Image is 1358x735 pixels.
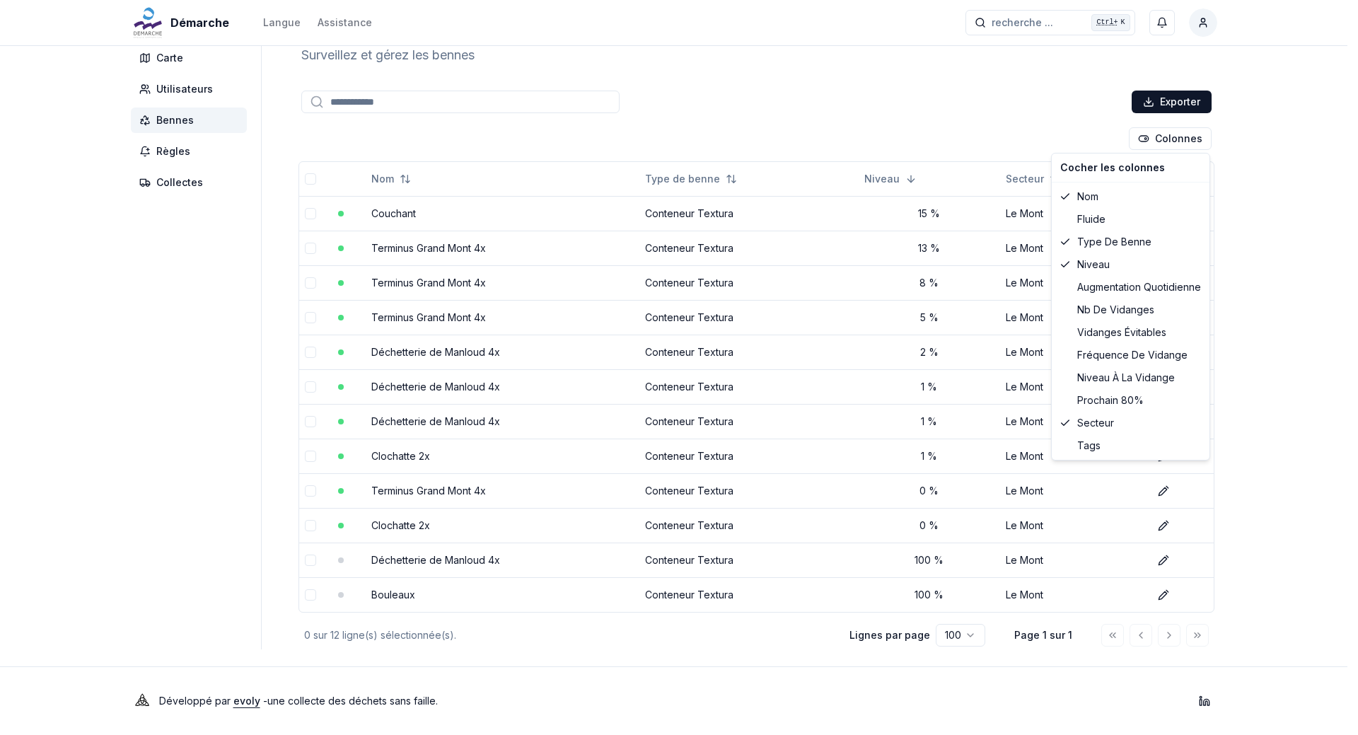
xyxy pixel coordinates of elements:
div: Nb de vidanges [1055,299,1207,321]
div: vidanges évitables [1055,321,1207,344]
div: augmentation quotidienne [1055,276,1207,299]
div: Nom [1055,185,1207,208]
div: Fluide [1055,208,1207,231]
div: prochain 80% [1055,389,1207,412]
div: niveau à la vidange [1055,366,1207,389]
div: Tags [1055,434,1207,457]
div: Cocher les colonnes [1051,153,1210,461]
div: Type de benne [1055,231,1207,253]
div: fréquence de vidange [1055,344,1207,366]
div: Secteur [1055,412,1207,434]
div: Niveau [1055,253,1207,276]
div: Cocher les colonnes [1055,156,1207,179]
